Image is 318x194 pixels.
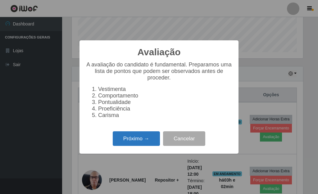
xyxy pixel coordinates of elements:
[163,131,205,146] button: Cancelar
[86,61,232,81] p: A avaliação do candidato é fundamental. Preparamos uma lista de pontos que podem ser observados a...
[98,86,232,92] li: Vestimenta
[98,92,232,99] li: Comportamento
[98,112,232,119] li: Carisma
[138,47,181,58] h2: Avaliação
[98,99,232,106] li: Pontualidade
[98,106,232,112] li: Proeficiência
[113,131,160,146] button: Próximo →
